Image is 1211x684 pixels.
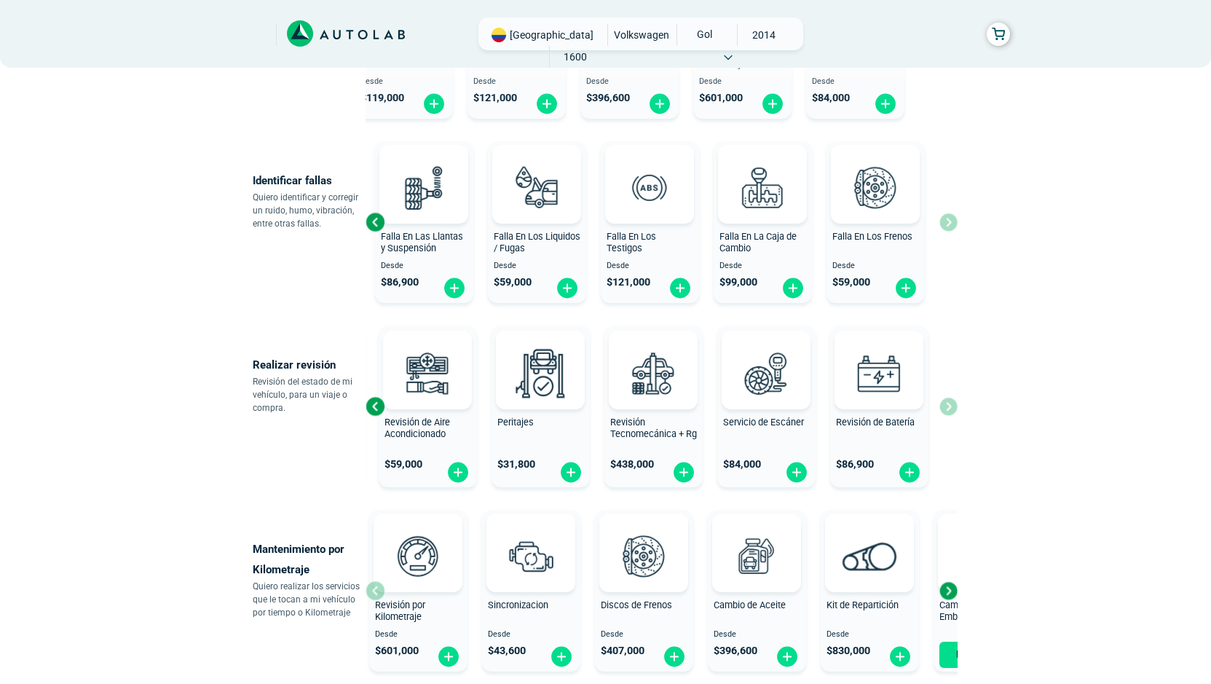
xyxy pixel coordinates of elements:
img: sincronizacion-v3.svg [499,524,563,588]
img: fi_plus-circle2.svg [559,461,583,484]
span: Discos de Frenos [601,600,672,610]
span: $ 86,900 [836,458,874,471]
img: Flag of COLOMBIA [492,28,506,42]
span: Desde [719,262,806,271]
span: Falla En La Caja de Cambio [719,231,797,254]
img: fi_plus-circle2.svg [663,645,686,668]
span: 1600 [550,46,601,68]
span: $ 84,000 [812,92,850,104]
img: fi_plus-circle2.svg [443,277,466,299]
img: AD0BCuuxAAAAAElFTkSuQmCC [848,516,891,560]
p: Realizar revisión [253,355,366,375]
span: $ 121,000 [473,92,517,104]
img: diagnostic_suspension-v3.svg [392,155,456,219]
span: $ 396,600 [714,645,757,657]
span: Desde [494,262,580,271]
img: fi_plus-circle2.svg [874,93,897,115]
span: GOL [677,24,729,44]
img: fi_plus-circle2.svg [781,277,805,299]
img: revision_tecno_mecanica-v3.svg [621,341,685,405]
span: Desde [473,77,560,87]
button: Kit de Repartición Desde $830,000 [821,510,919,672]
img: fi_plus-circle2.svg [894,277,918,299]
img: frenos2-v3.svg [612,524,676,588]
button: Cambio de Kit de Embrague Por Cotizar [934,510,1032,672]
img: aire_acondicionado-v3.svg [395,341,459,405]
span: $ 59,000 [494,276,532,288]
img: AD0BCuuxAAAAAElFTkSuQmCC [406,334,449,377]
img: AD0BCuuxAAAAAElFTkSuQmCC [622,516,666,560]
span: $ 59,000 [832,276,870,288]
img: AD0BCuuxAAAAAElFTkSuQmCC [518,334,562,377]
p: Identificar fallas [253,170,366,191]
div: Previous slide [364,211,386,233]
img: diagnostic_diagnostic_abs-v3.svg [618,155,682,219]
img: AD0BCuuxAAAAAElFTkSuQmCC [741,148,784,192]
span: Servicio de Escáner [723,417,804,428]
img: fi_plus-circle2.svg [888,645,912,668]
img: fi_plus-circle2.svg [761,93,784,115]
button: Falla En La Caja de Cambio Desde $99,000 [714,141,812,303]
span: Revisión por Kilometraje [699,47,749,70]
span: Revisión por Kilometraje [375,600,425,623]
span: Desde [381,262,468,271]
img: AD0BCuuxAAAAAElFTkSuQmCC [402,148,446,192]
span: Desde [714,630,800,640]
img: AD0BCuuxAAAAAElFTkSuQmCC [628,148,671,192]
button: Falla En Los Liquidos / Fugas Desde $59,000 [488,141,586,303]
span: Sincronizacion [488,600,548,610]
img: escaner-v3.svg [734,341,798,405]
img: fi_plus-circle2.svg [550,645,573,668]
img: diagnostic_caja-de-cambios-v3.svg [730,155,794,219]
div: Next slide [937,580,959,602]
img: fi_plus-circle2.svg [648,93,671,115]
img: fi_plus-circle2.svg [437,645,460,668]
img: AD0BCuuxAAAAAElFTkSuQmCC [735,516,778,560]
button: Sincronizacion Desde $43,600 [482,510,580,672]
span: Revisión de Aire Acondicionado [384,417,450,440]
span: Kit de Repartición [827,600,899,610]
span: $ 59,000 [384,458,422,471]
span: 2014 [738,24,789,46]
span: Cambio de Kit de Embrague [939,600,1009,623]
span: Desde [812,77,899,87]
p: Mantenimiento por Kilometraje [253,539,366,580]
img: fi_plus-circle2.svg [776,645,799,668]
button: Revisión de Batería $86,900 [830,326,928,487]
img: fi_plus-circle2.svg [535,93,559,115]
span: VOLKSWAGEN [614,24,669,46]
span: $ 396,600 [586,92,630,104]
button: Revisión por Kilometraje Desde $601,000 [369,510,468,672]
img: fi_plus-circle2.svg [898,461,921,484]
span: Revisión Tecnomecánica + Rg [610,417,697,440]
img: fi_plus-circle2.svg [446,461,470,484]
span: Desde [832,262,919,271]
span: $ 99,000 [719,276,757,288]
span: $ 830,000 [827,645,870,657]
span: Falla En Las Llantas y Suspensión [381,231,463,254]
img: AD0BCuuxAAAAAElFTkSuQmCC [515,148,559,192]
span: $ 601,000 [699,92,743,104]
span: $ 438,000 [610,458,654,471]
button: Cambio de Aceite Desde $396,600 [708,510,806,672]
img: peritaje-v3.svg [508,341,572,405]
p: Revisión del estado de mi vehículo, para un viaje o compra. [253,375,366,414]
img: AD0BCuuxAAAAAElFTkSuQmCC [853,148,897,192]
span: $ 407,000 [601,645,644,657]
img: revision_por_kilometraje-v3.svg [386,524,450,588]
span: Desde [375,630,462,640]
span: Desde [699,77,786,87]
span: $ 601,000 [375,645,419,657]
img: AD0BCuuxAAAAAElFTkSuQmCC [509,516,553,560]
span: Falla En Los Frenos [832,231,912,242]
div: Previous slide [364,396,386,417]
span: $ 84,000 [723,458,761,471]
p: Quiero identificar y corregir un ruido, humo, vibración, entre otras fallas. [253,191,366,230]
span: Desde [586,77,673,87]
span: $ 43,600 [488,645,526,657]
button: Revisión Tecnomecánica + Rg $438,000 [604,326,703,487]
button: Falla En Los Frenos Desde $59,000 [827,141,925,303]
img: fi_plus-circle2.svg [785,461,808,484]
img: fi_plus-circle2.svg [672,461,695,484]
button: Revisión de Aire Acondicionado $59,000 [379,326,477,487]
